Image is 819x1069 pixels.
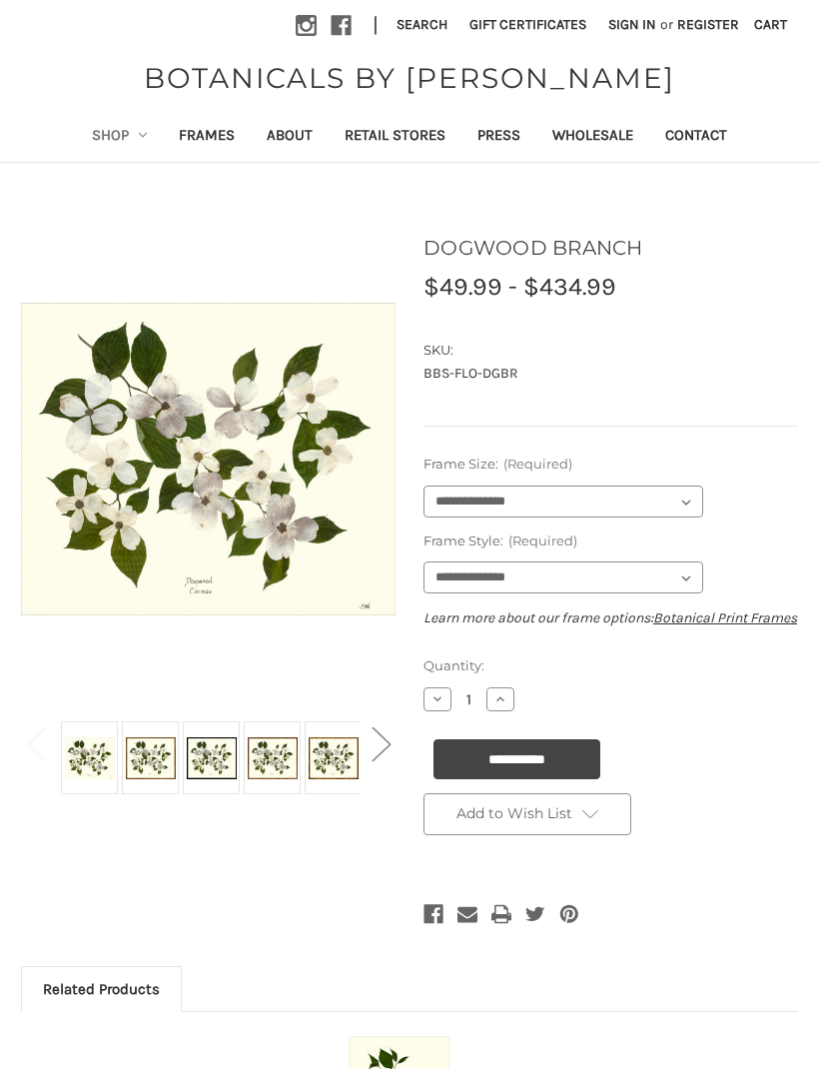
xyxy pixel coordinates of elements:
[423,341,793,361] dt: SKU:
[423,532,798,551] label: Frame Style:
[329,113,461,162] a: Retail Stores
[163,113,251,162] a: Frames
[653,609,797,626] a: Botanical Print Frames
[536,113,649,162] a: Wholesale
[423,233,798,263] h1: DOGWOOD BRANCH
[251,113,329,162] a: About
[456,804,572,822] span: Add to Wish List
[461,113,536,162] a: Press
[16,712,56,773] button: Go to slide 2 of 2
[76,113,164,162] a: Shop
[491,900,511,928] a: Print
[248,724,298,791] img: Burlewood Frame
[423,793,631,835] a: Add to Wish List
[309,724,359,791] img: Gold Bamboo Frame
[423,363,798,384] dd: BBS-FLO-DGBR
[423,656,798,676] label: Quantity:
[187,724,237,791] img: Black Frame
[508,533,577,548] small: (Required)
[503,456,572,472] small: (Required)
[21,212,396,705] img: Unframed
[649,113,743,162] a: Contact
[754,16,787,33] span: Cart
[423,607,798,628] p: Learn more about our frame options:
[22,967,181,1011] a: Related Products
[126,724,176,791] img: Antique Gold Frame
[658,14,675,35] span: or
[134,57,685,99] a: BOTANICALS BY [PERSON_NAME]
[366,10,386,42] li: |
[372,774,390,775] span: Go to slide 2 of 2
[423,455,798,475] label: Frame Size:
[423,272,616,301] span: $49.99 - $434.99
[27,774,45,775] span: Go to slide 2 of 2
[361,712,401,773] button: Go to slide 2 of 2
[65,724,115,791] img: Unframed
